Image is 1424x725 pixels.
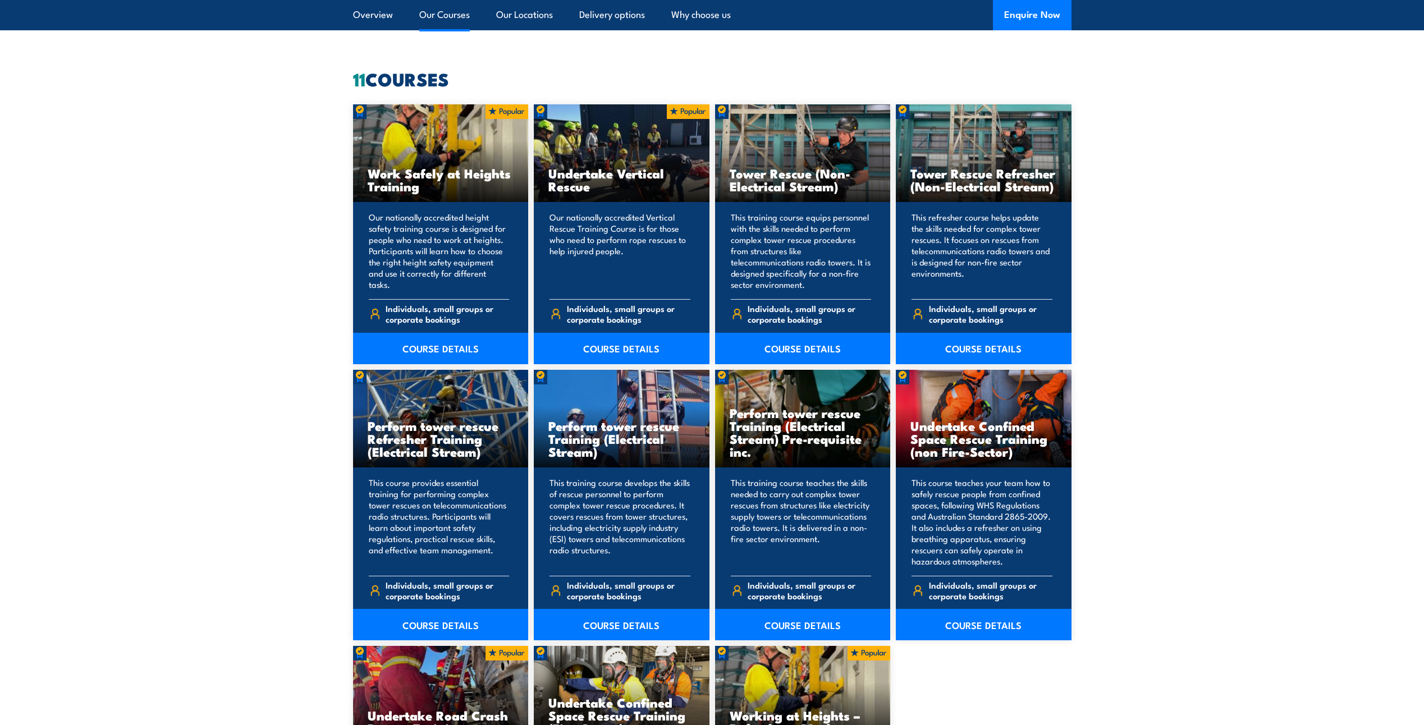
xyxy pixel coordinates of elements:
h2: COURSES [353,71,1072,86]
a: COURSE DETAILS [715,609,891,640]
a: COURSE DETAILS [353,333,529,364]
span: Individuals, small groups or corporate bookings [386,580,509,601]
p: This training course equips personnel with the skills needed to perform complex tower rescue proc... [731,212,872,290]
span: Individuals, small groups or corporate bookings [567,303,690,324]
h3: Perform tower rescue Training (Electrical Stream) Pre-requisite inc. [730,406,876,458]
p: This training course teaches the skills needed to carry out complex tower rescues from structures... [731,477,872,567]
p: Our nationally accredited Vertical Rescue Training Course is for those who need to perform rope r... [550,212,690,290]
h3: Undertake Vertical Rescue [548,167,695,192]
p: This course provides essential training for performing complex tower rescues on telecommunication... [369,477,510,567]
a: COURSE DETAILS [896,609,1072,640]
h3: Tower Rescue (Non-Electrical Stream) [730,167,876,192]
h3: Undertake Confined Space Rescue Training (non Fire-Sector) [910,419,1057,458]
a: COURSE DETAILS [534,609,709,640]
p: Our nationally accredited height safety training course is designed for people who need to work a... [369,212,510,290]
p: This training course develops the skills of rescue personnel to perform complex tower rescue proc... [550,477,690,567]
h3: Perform tower rescue Training (Electrical Stream) [548,419,695,458]
h3: Work Safely at Heights Training [368,167,514,192]
h3: Tower Rescue Refresher (Non-Electrical Stream) [910,167,1057,192]
span: Individuals, small groups or corporate bookings [748,303,871,324]
p: This course teaches your team how to safely rescue people from confined spaces, following WHS Reg... [912,477,1052,567]
span: Individuals, small groups or corporate bookings [929,303,1052,324]
a: COURSE DETAILS [715,333,891,364]
span: Individuals, small groups or corporate bookings [748,580,871,601]
h3: Perform tower rescue Refresher Training (Electrical Stream) [368,419,514,458]
span: Individuals, small groups or corporate bookings [567,580,690,601]
strong: 11 [353,65,365,93]
span: Individuals, small groups or corporate bookings [929,580,1052,601]
span: Individuals, small groups or corporate bookings [386,303,509,324]
a: COURSE DETAILS [896,333,1072,364]
p: This refresher course helps update the skills needed for complex tower rescues. It focuses on res... [912,212,1052,290]
a: COURSE DETAILS [353,609,529,640]
a: COURSE DETAILS [534,333,709,364]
